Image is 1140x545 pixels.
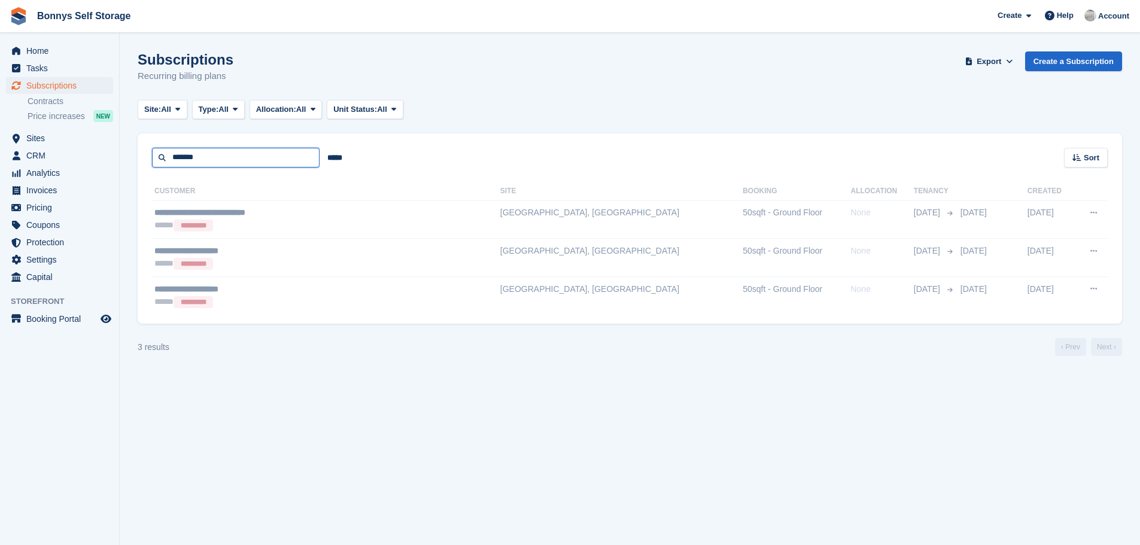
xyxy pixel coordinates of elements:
[93,110,113,122] div: NEW
[6,251,113,268] a: menu
[26,77,98,94] span: Subscriptions
[26,130,98,147] span: Sites
[6,234,113,251] a: menu
[6,77,113,94] a: menu
[26,251,98,268] span: Settings
[963,51,1016,71] button: Export
[6,130,113,147] a: menu
[1057,10,1074,22] span: Help
[26,147,98,164] span: CRM
[1098,10,1129,22] span: Account
[26,269,98,285] span: Capital
[6,60,113,77] a: menu
[6,217,113,233] a: menu
[28,96,113,107] a: Contracts
[28,109,113,123] a: Price increases NEW
[1084,10,1096,22] img: James Bonny
[26,182,98,199] span: Invoices
[11,296,119,307] span: Storefront
[26,310,98,327] span: Booking Portal
[26,60,98,77] span: Tasks
[6,182,113,199] a: menu
[6,310,113,327] a: menu
[26,234,98,251] span: Protection
[6,199,113,216] a: menu
[26,165,98,181] span: Analytics
[6,147,113,164] a: menu
[977,56,1001,68] span: Export
[28,111,85,122] span: Price increases
[10,7,28,25] img: stora-icon-8386f47178a22dfd0bd8f6a31ec36ba5ce8667c1dd55bd0f319d3a0aa187defe.svg
[998,10,1022,22] span: Create
[32,6,135,26] a: Bonnys Self Storage
[26,217,98,233] span: Coupons
[26,42,98,59] span: Home
[6,42,113,59] a: menu
[26,199,98,216] span: Pricing
[138,69,233,83] p: Recurring billing plans
[1025,51,1122,71] a: Create a Subscription
[138,51,233,68] h1: Subscriptions
[99,312,113,326] a: Preview store
[6,269,113,285] a: menu
[6,165,113,181] a: menu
